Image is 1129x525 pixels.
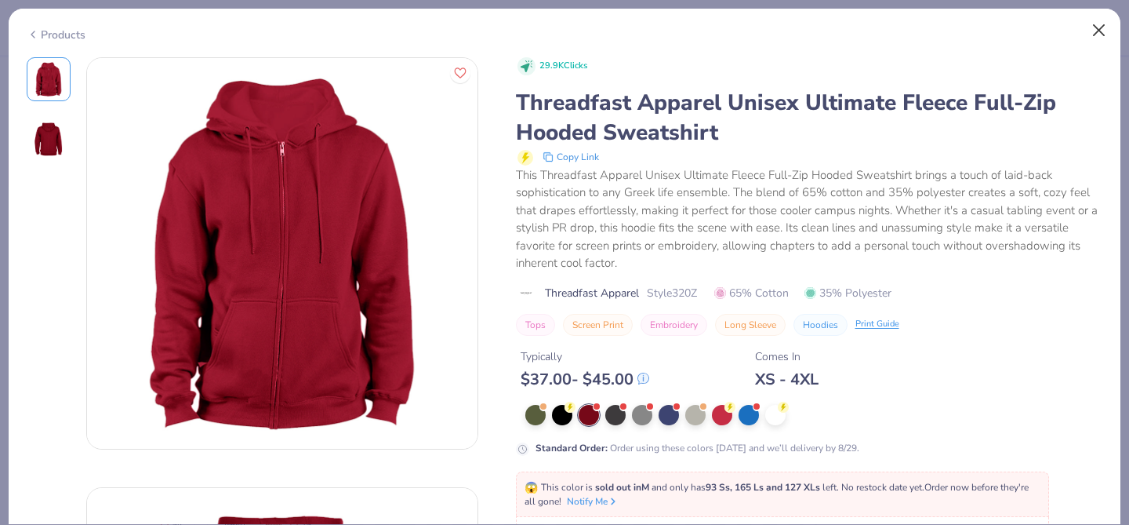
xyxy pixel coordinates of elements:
span: Threadfast Apparel [545,285,639,301]
button: Embroidery [641,314,707,336]
button: Like [450,63,470,83]
strong: Standard Order : [535,442,608,454]
span: 😱 [525,480,538,495]
div: $ 37.00 - $ 45.00 [521,370,649,389]
strong: sold out in M [595,481,649,494]
img: Back [30,120,67,158]
span: 35% Polyester [804,285,891,301]
strong: 93 Ss, 165 Ls and 127 XLs [706,481,820,494]
div: Order using these colors [DATE] and we’ll delivery by 8/29. [535,441,859,455]
img: Front [30,60,67,98]
div: Typically [521,348,649,365]
div: This Threadfast Apparel Unisex Ultimate Fleece Full-Zip Hooded Sweatshirt brings a touch of laid-... [516,166,1103,272]
button: Long Sleeve [715,314,786,336]
span: 29.9K Clicks [539,60,587,73]
img: brand logo [516,287,537,300]
div: Products [27,27,85,43]
button: Tops [516,314,555,336]
div: Print Guide [855,318,899,331]
span: 65% Cotton [714,285,789,301]
button: Close [1084,16,1114,46]
button: Hoodies [793,314,848,336]
button: Screen Print [563,314,633,336]
span: Style 320Z [647,285,697,301]
span: This color is and only has left . No restock date yet. Order now before they're all gone! [525,481,1029,508]
div: Threadfast Apparel Unisex Ultimate Fleece Full-Zip Hooded Sweatshirt [516,88,1103,148]
button: Notify Me [567,494,619,509]
div: XS - 4XL [755,370,819,389]
div: Comes In [755,348,819,365]
button: copy to clipboard [538,148,604,166]
img: Front [87,58,477,449]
